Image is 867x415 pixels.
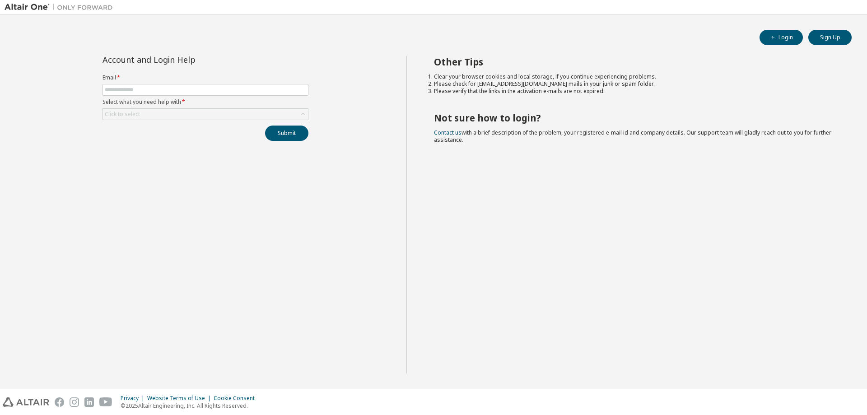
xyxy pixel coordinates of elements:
button: Login [760,30,803,45]
img: altair_logo.svg [3,397,49,407]
div: Click to select [103,109,308,120]
p: © 2025 Altair Engineering, Inc. All Rights Reserved. [121,402,260,410]
span: with a brief description of the problem, your registered e-mail id and company details. Our suppo... [434,129,831,144]
li: Please verify that the links in the activation e-mails are not expired. [434,88,836,95]
a: Contact us [434,129,461,136]
label: Email [103,74,308,81]
img: youtube.svg [99,397,112,407]
h2: Not sure how to login? [434,112,836,124]
div: Click to select [105,111,140,118]
img: linkedin.svg [84,397,94,407]
div: Account and Login Help [103,56,267,63]
button: Sign Up [808,30,852,45]
img: instagram.svg [70,397,79,407]
li: Clear your browser cookies and local storage, if you continue experiencing problems. [434,73,836,80]
div: Privacy [121,395,147,402]
li: Please check for [EMAIL_ADDRESS][DOMAIN_NAME] mails in your junk or spam folder. [434,80,836,88]
img: facebook.svg [55,397,64,407]
h2: Other Tips [434,56,836,68]
div: Cookie Consent [214,395,260,402]
div: Website Terms of Use [147,395,214,402]
label: Select what you need help with [103,98,308,106]
button: Submit [265,126,308,141]
img: Altair One [5,3,117,12]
